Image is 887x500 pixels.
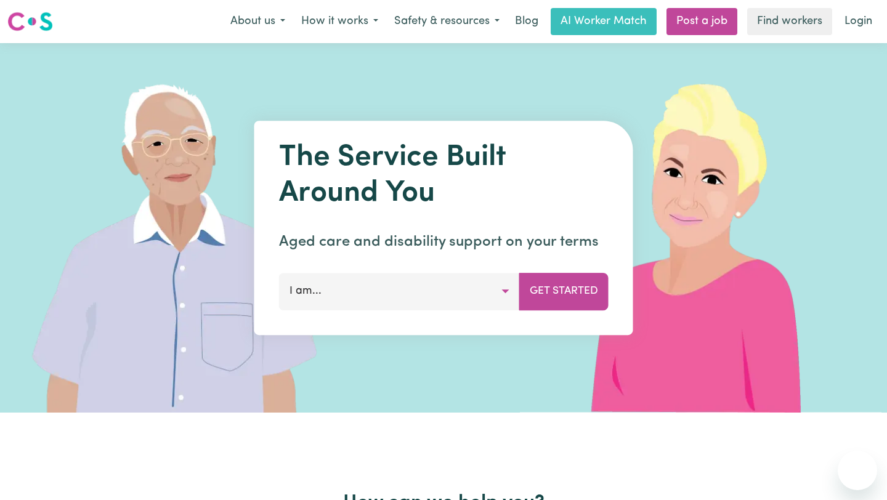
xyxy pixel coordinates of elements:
a: Login [837,8,880,35]
a: Find workers [747,8,832,35]
img: Careseekers logo [7,10,53,33]
button: Safety & resources [386,9,508,34]
iframe: Button to launch messaging window [838,451,877,490]
button: Get Started [519,273,609,310]
button: About us [222,9,293,34]
a: Post a job [666,8,737,35]
button: I am... [279,273,520,310]
button: How it works [293,9,386,34]
h1: The Service Built Around You [279,140,609,211]
a: AI Worker Match [551,8,657,35]
a: Careseekers logo [7,7,53,36]
p: Aged care and disability support on your terms [279,231,609,253]
a: Blog [508,8,546,35]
